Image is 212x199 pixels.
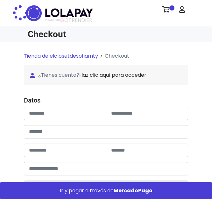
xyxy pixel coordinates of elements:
[24,52,188,65] nav: breadcrumb
[28,29,184,39] h1: Checkout
[24,96,188,104] h4: Datos
[24,3,95,23] img: logo
[46,18,60,22] span: POWERED BY
[46,18,92,23] span: TRENDIER
[79,71,146,79] a: Haz clic aquí para acceder
[30,71,182,79] span: ¿Tienes cuenta?
[24,52,98,60] a: Tienda de elclosetdesofiamty
[169,5,174,11] span: 1
[98,52,129,60] li: Checkout
[60,17,68,24] span: GO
